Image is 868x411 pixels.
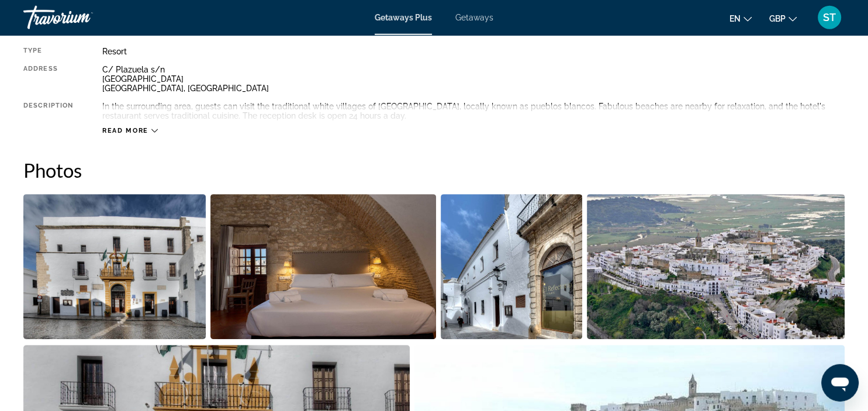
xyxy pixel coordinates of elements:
[729,14,741,23] span: en
[23,47,73,56] div: Type
[23,102,73,120] div: Description
[102,65,845,93] div: C/ Plazuela s/n [GEOGRAPHIC_DATA] [GEOGRAPHIC_DATA], [GEOGRAPHIC_DATA]
[210,194,437,340] button: Open full-screen image slider
[441,194,582,340] button: Open full-screen image slider
[102,47,845,56] div: Resort
[821,364,859,402] iframe: Button to launch messaging window
[102,126,158,135] button: Read more
[23,2,140,33] a: Travorium
[814,5,845,30] button: User Menu
[769,10,797,27] button: Change currency
[102,127,148,134] span: Read more
[23,65,73,93] div: Address
[23,158,845,182] h2: Photos
[769,14,786,23] span: GBP
[23,194,206,340] button: Open full-screen image slider
[587,194,845,340] button: Open full-screen image slider
[823,12,836,23] span: ST
[729,10,752,27] button: Change language
[455,13,493,22] a: Getaways
[102,102,845,120] div: In the surrounding area, guests can visit the traditional white villages of [GEOGRAPHIC_DATA], lo...
[375,13,432,22] a: Getaways Plus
